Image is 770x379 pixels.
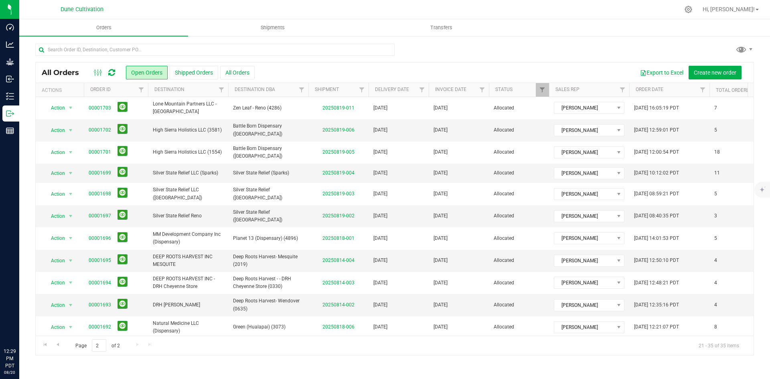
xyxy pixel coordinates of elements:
[233,235,304,242] span: Planet 13 (Dispensary) (4896)
[44,188,65,200] span: Action
[89,323,111,331] a: 00001692
[434,323,448,331] span: [DATE]
[322,280,355,286] a: 20250814-003
[215,83,228,97] a: Filter
[415,83,429,97] a: Filter
[153,186,223,201] span: Silver State Relief LLC ([GEOGRAPHIC_DATA])
[694,69,736,76] span: Create new order
[434,212,448,220] span: [DATE]
[714,126,717,134] span: 5
[92,339,106,352] input: 2
[494,104,544,112] span: Allocated
[634,190,679,198] span: [DATE] 08:59:21 PDT
[494,235,544,242] span: Allocated
[188,19,357,36] a: Shipments
[66,322,76,333] span: select
[373,323,387,331] span: [DATE]
[322,257,355,263] a: 20250814-004
[435,87,466,92] a: Invoice Date
[554,277,614,288] span: [PERSON_NAME]
[233,145,304,160] span: Battle Born Dispensary ([GEOGRAPHIC_DATA])
[373,104,387,112] span: [DATE]
[714,148,720,156] span: 18
[44,147,65,158] span: Action
[153,126,223,134] span: High Sierra Holistics LLC (3581)
[494,126,544,134] span: Allocated
[322,127,355,133] a: 20250819-006
[494,148,544,156] span: Allocated
[233,253,304,268] span: Deep Roots Harvest- Mesquite (2019)
[6,75,14,83] inline-svg: Inbound
[434,301,448,309] span: [DATE]
[373,126,387,134] span: [DATE]
[683,6,693,13] div: Manage settings
[434,126,448,134] span: [DATE]
[494,279,544,287] span: Allocated
[434,257,448,264] span: [DATE]
[44,300,65,311] span: Action
[89,235,111,242] a: 00001696
[634,104,679,112] span: [DATE] 16:05:19 PDT
[554,147,614,158] span: [PERSON_NAME]
[6,127,14,135] inline-svg: Reports
[89,169,111,177] a: 00001699
[714,190,717,198] span: 5
[44,277,65,288] span: Action
[170,66,218,79] button: Shipped Orders
[89,104,111,112] a: 00001703
[89,301,111,309] a: 00001693
[373,169,387,177] span: [DATE]
[634,235,679,242] span: [DATE] 14:01:53 PDT
[6,41,14,49] inline-svg: Analytics
[4,369,16,375] p: 08/20
[42,87,81,93] div: Actions
[373,279,387,287] span: [DATE]
[66,102,76,113] span: select
[233,275,304,290] span: Deep Roots Harvest - - DRH Cheyenne Store (0330)
[554,300,614,311] span: [PERSON_NAME]
[153,231,223,246] span: MM Development Company Inc (Dispensary)
[52,339,63,350] a: Go to the previous page
[235,87,275,92] a: Destination DBA
[233,186,304,201] span: Silver State Relief ([GEOGRAPHIC_DATA])
[44,102,65,113] span: Action
[554,255,614,266] span: [PERSON_NAME]
[322,235,355,241] a: 20250818-001
[315,87,339,92] a: Shipment
[66,211,76,222] span: select
[66,125,76,136] span: select
[89,126,111,134] a: 00001702
[153,169,223,177] span: Silver State Relief LLC (Sparks)
[44,233,65,244] span: Action
[126,66,168,79] button: Open Orders
[233,297,304,312] span: Deep Roots Harvest- Wendover (0635)
[8,315,32,339] iframe: Resource center
[434,148,448,156] span: [DATE]
[233,169,304,177] span: Silver State Relief (Sparks)
[554,322,614,333] span: [PERSON_NAME]
[44,125,65,136] span: Action
[6,109,14,118] inline-svg: Outbound
[322,302,355,308] a: 20250814-002
[153,100,223,116] span: Lone Mountain Partners LLC - [GEOGRAPHIC_DATA]
[714,235,717,242] span: 5
[89,212,111,220] a: 00001697
[634,148,679,156] span: [DATE] 12:00:54 PDT
[373,212,387,220] span: [DATE]
[714,301,717,309] span: 4
[220,66,255,79] button: All Orders
[554,102,614,113] span: [PERSON_NAME]
[250,24,296,31] span: Shipments
[714,169,720,177] span: 11
[42,68,87,77] span: All Orders
[233,104,304,112] span: Zen Leaf - Reno (4286)
[494,190,544,198] span: Allocated
[66,147,76,158] span: select
[373,190,387,198] span: [DATE]
[714,104,717,112] span: 7
[495,87,513,92] a: Status
[44,168,65,179] span: Action
[66,255,76,266] span: select
[233,209,304,224] span: Silver State Relief ([GEOGRAPHIC_DATA])
[373,257,387,264] span: [DATE]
